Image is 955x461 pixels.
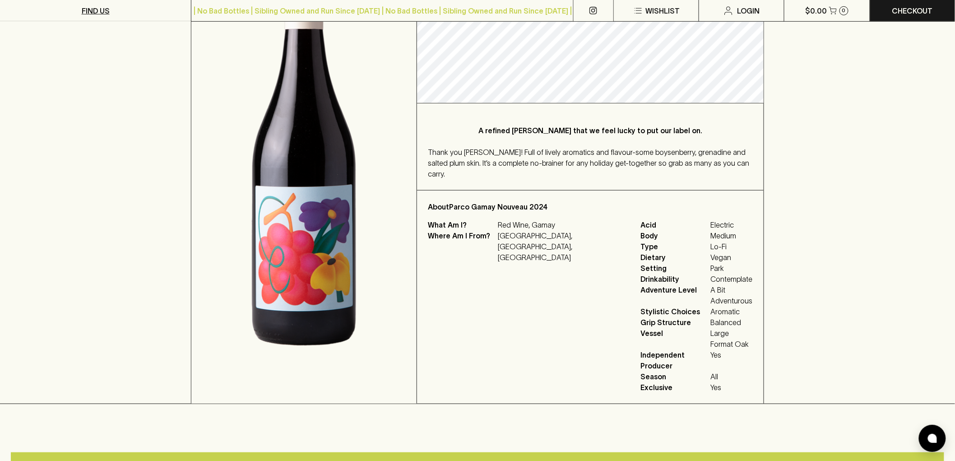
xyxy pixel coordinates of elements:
span: Vegan [711,252,753,263]
span: Balanced [711,317,753,328]
span: Thank you [PERSON_NAME]! Full of lively aromatics and flavour-some boysenberry, grenadine and sal... [428,148,749,178]
p: Login [737,5,760,16]
span: Body [641,230,709,241]
span: Acid [641,219,709,230]
span: Adventure Level [641,284,709,306]
span: Contemplate [711,274,753,284]
span: Vessel [641,328,709,349]
span: Independent Producer [641,349,709,371]
span: Drinkability [641,274,709,284]
p: [GEOGRAPHIC_DATA], [GEOGRAPHIC_DATA], [GEOGRAPHIC_DATA] [498,230,630,263]
span: Stylistic Choices [641,306,709,317]
span: Grip Structure [641,317,709,328]
span: Setting [641,263,709,274]
span: Medium [711,230,753,241]
span: Season [641,371,709,382]
p: Red Wine, Gamay [498,219,630,230]
span: Electric [711,219,753,230]
p: What Am I? [428,219,496,230]
span: Yes [711,349,753,371]
span: Park [711,263,753,274]
span: Large Format Oak [711,328,753,349]
span: Yes [711,382,753,393]
p: FIND US [82,5,110,16]
span: Aromatic [711,306,753,317]
span: Lo-Fi [711,241,753,252]
p: 0 [842,8,846,13]
p: Checkout [892,5,933,16]
span: Exclusive [641,382,709,393]
span: A Bit Adventurous [711,284,753,306]
img: bubble-icon [928,434,937,443]
p: About Parco Gamay Nouveau 2024 [428,201,753,212]
p: Wishlist [645,5,680,16]
span: Type [641,241,709,252]
p: Where Am I From? [428,230,496,263]
p: $0.00 [806,5,827,16]
span: All [711,371,753,382]
p: A refined [PERSON_NAME] that we feel lucky to put our label on. [446,125,735,136]
span: Dietary [641,252,709,263]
